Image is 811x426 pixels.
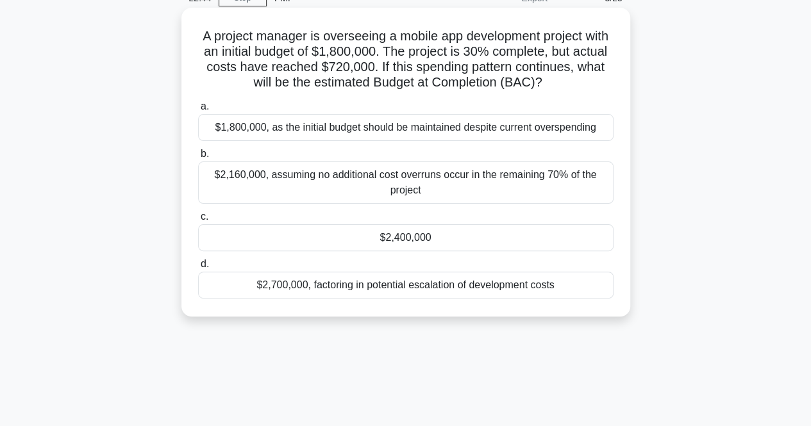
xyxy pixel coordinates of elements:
div: $2,400,000 [198,224,614,251]
div: $1,800,000, as the initial budget should be maintained despite current overspending [198,114,614,141]
span: c. [201,211,208,222]
span: a. [201,101,209,111]
span: d. [201,258,209,269]
div: $2,160,000, assuming no additional cost overruns occur in the remaining 70% of the project [198,161,614,204]
span: b. [201,148,209,159]
h5: A project manager is overseeing a mobile app development project with an initial budget of $1,800... [197,28,615,91]
div: $2,700,000, factoring in potential escalation of development costs [198,272,614,299]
